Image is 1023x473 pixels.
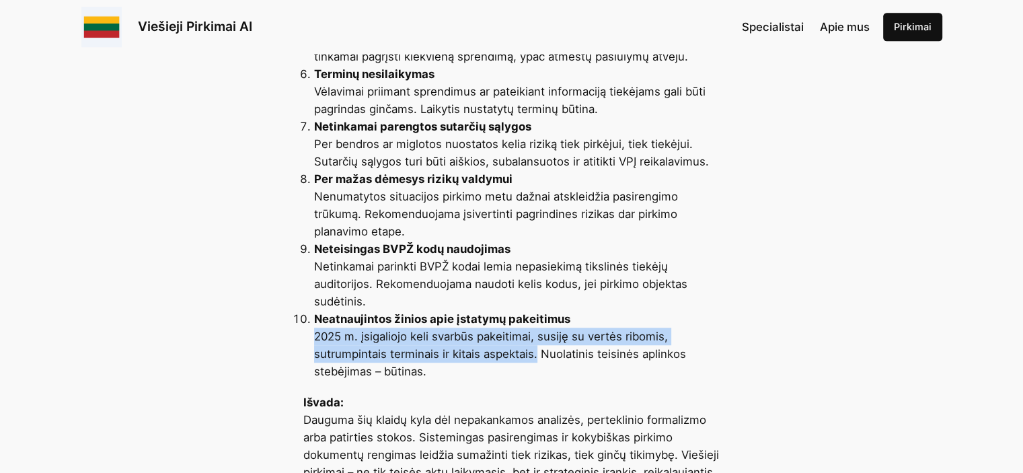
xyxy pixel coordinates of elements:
[81,7,122,47] img: Viešieji pirkimai logo
[742,18,804,36] a: Specialistai
[314,310,720,380] li: 2025 m. įsigaliojo keli svarbūs pakeitimai, susiję su vertės ribomis, sutrumpintais terminais ir ...
[883,13,942,41] a: Pirkimai
[314,65,720,118] li: Vėlavimai priimant sprendimus ar pateikiant informaciją tiekėjams gali būti pagrindas ginčams. La...
[314,242,510,256] strong: Neteisingas BVPŽ kodų naudojimas
[314,172,513,186] strong: Per mažas dėmesys rizikų valdymui
[742,20,804,34] span: Specialistai
[820,20,870,34] span: Apie mus
[314,67,434,81] strong: Terminų nesilaikymas
[314,312,570,326] strong: Neatnaujintos žinios apie įstatymų pakeitimus
[314,240,720,310] li: Netinkamai parinkti BVPŽ kodai lemia nepasiekimą tikslinės tiekėjų auditorijos. Rekomenduojama na...
[314,118,720,170] li: Per bendros ar miglotos nuostatos kelia riziką tiek pirkėjui, tiek tiekėjui. Sutarčių sąlygos tur...
[138,18,252,34] a: Viešieji Pirkimai AI
[314,170,720,240] li: Nenumatytos situacijos pirkimo metu dažnai atskleidžia pasirengimo trūkumą. Rekomenduojama įsiver...
[303,396,344,409] strong: Išvada:
[314,120,531,133] strong: Netinkamai parengtos sutarčių sąlygos
[742,18,870,36] nav: Navigation
[820,18,870,36] a: Apie mus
